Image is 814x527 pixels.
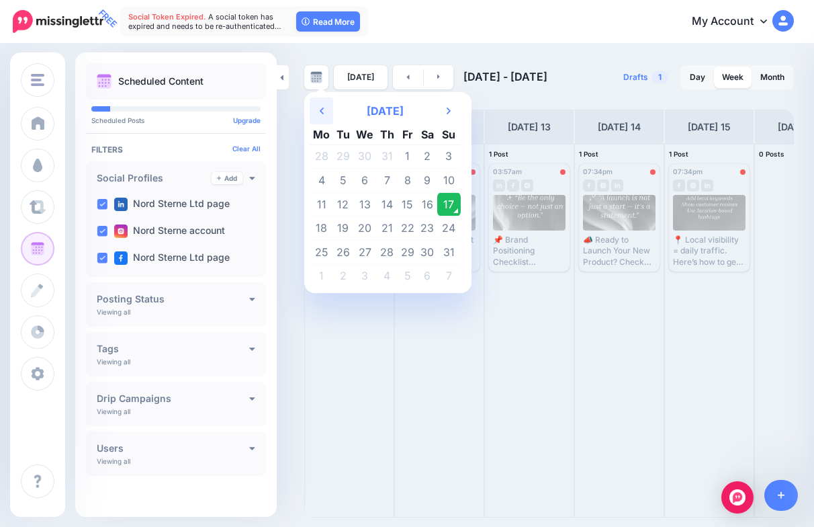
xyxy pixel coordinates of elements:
[615,65,676,89] a: Drafts1
[353,192,377,216] td: 13
[682,67,713,88] a: Day
[353,169,377,193] td: 6
[377,192,398,216] td: 14
[333,145,353,169] td: 29
[673,235,745,268] div: 📍 Local visibility = daily traffic. Here’s how to get noticed by customers right in your area. Ev...
[417,240,437,264] td: 30
[417,264,437,288] td: 6
[611,179,623,192] img: linkedin-grey-square.png
[377,124,398,145] th: Th
[333,264,353,288] td: 2
[97,344,249,354] h4: Tags
[437,240,461,264] td: 31
[114,251,128,265] img: facebook-square.png
[118,77,203,86] p: Scheduled Content
[377,240,398,264] td: 28
[687,179,699,192] img: instagram-grey-square.png
[447,106,451,116] svg: Next Month
[320,106,324,116] svg: Previous Month
[310,124,333,145] th: Mo
[333,124,353,145] th: Tu
[673,167,703,175] span: 07:34pm
[114,198,128,211] img: linkedin-square.png
[114,198,230,211] label: Nord Sterne Ltd page
[669,150,688,158] span: 1 Post
[97,173,212,183] h4: Social Profiles
[623,73,648,81] span: Drafts
[701,179,713,192] img: linkedin-grey-square.png
[128,12,206,22] span: Social Token Expired.
[583,167,613,175] span: 07:34pm
[94,5,122,32] span: FREE
[678,5,794,38] a: My Account
[437,124,461,145] th: Su
[97,294,249,304] h4: Posting Status
[583,179,595,192] img: facebook-grey-square.png
[114,225,225,238] label: Nord Sterne account
[333,216,353,241] td: 19
[310,192,333,216] td: 11
[507,179,519,192] img: facebook-grey-square.png
[310,240,333,264] td: 25
[398,264,418,288] td: 5
[353,145,377,169] td: 30
[721,481,754,514] div: Open Intercom Messenger
[417,169,437,193] td: 9
[377,145,398,169] td: 31
[333,169,353,193] td: 5
[417,145,437,169] td: 2
[97,444,249,453] h4: Users
[688,119,731,135] h4: [DATE] 15
[437,169,461,193] td: 10
[489,150,508,158] span: 1 Post
[97,74,111,89] img: calendar.png
[333,192,353,216] td: 12
[493,167,522,175] span: 03:57am
[597,179,609,192] img: instagram-grey-square.png
[417,192,437,216] td: 16
[13,10,103,33] img: Missinglettr
[437,264,461,288] td: 7
[508,119,551,135] h4: [DATE] 13
[233,116,261,124] a: Upgrade
[97,308,130,316] p: Viewing all
[353,124,377,145] th: We
[91,145,261,155] h4: Filters
[333,97,437,124] th: Select Month
[310,71,322,83] img: calendar-grey-darker.png
[353,216,377,241] td: 20
[310,145,333,169] td: 28
[13,7,103,36] a: FREE
[310,169,333,193] td: 4
[583,235,655,268] div: 📣 Ready to Launch Your New Product? Check this first: Have you defined your launch goal? Do you k...
[31,74,44,86] img: menu.png
[114,251,230,265] label: Nord Sterne Ltd page
[97,407,130,415] p: Viewing all
[521,179,533,192] img: instagram-grey-square.png
[97,457,130,465] p: Viewing all
[310,216,333,241] td: 18
[212,172,242,184] a: Add
[333,240,353,264] td: 26
[97,358,130,366] p: Viewing all
[752,67,793,88] a: Month
[334,65,388,89] a: [DATE]
[114,225,128,238] img: instagram-square.png
[759,150,784,158] span: 0 Posts
[579,150,598,158] span: 1 Post
[598,119,641,135] h4: [DATE] 14
[463,70,547,83] span: [DATE] - [DATE]
[493,235,566,268] div: 📌 Brand Positioning Checklist What’s your unique promise? Why should someone trust you? Do your v...
[651,71,668,83] span: 1
[398,145,418,169] td: 1
[398,192,418,216] td: 15
[91,117,261,124] p: Scheduled Posts
[296,11,360,32] a: Read More
[377,264,398,288] td: 4
[398,216,418,241] td: 22
[310,264,333,288] td: 1
[673,179,685,192] img: facebook-grey-square.png
[232,145,261,153] a: Clear All
[417,216,437,241] td: 23
[437,192,461,216] td: 17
